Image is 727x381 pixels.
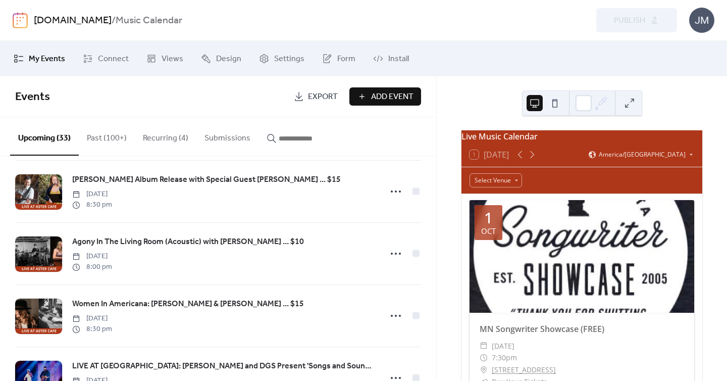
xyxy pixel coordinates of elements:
[72,324,112,335] span: 8:30 pm
[480,352,488,364] div: ​
[274,53,304,65] span: Settings
[193,45,249,72] a: Design
[135,117,196,155] button: Recurring (4)
[72,251,112,262] span: [DATE]
[196,117,258,155] button: Submissions
[480,340,488,352] div: ​
[599,152,686,158] span: America/[GEOGRAPHIC_DATA]
[251,45,312,72] a: Settings
[72,235,304,249] a: Agony In The Living Room (Acoustic) with [PERSON_NAME] ... $10
[116,11,182,30] b: Music Calendar
[15,86,50,108] span: Events
[72,298,304,310] span: Women In Americana: [PERSON_NAME] & [PERSON_NAME] ... $15
[72,200,112,210] span: 8:30 pm
[112,11,116,30] b: /
[79,117,135,155] button: Past (100+)
[388,53,409,65] span: Install
[315,45,363,72] a: Form
[98,53,129,65] span: Connect
[492,352,517,364] span: 7:30pm
[480,323,604,335] a: MN Songwriter Showcase (FREE)
[72,360,376,372] span: LIVE AT [GEOGRAPHIC_DATA]: [PERSON_NAME] and DGS Present 'Songs and Soundscapes' [PERSON_NAME] an...
[461,130,702,142] div: Live Music Calendar
[366,45,417,72] a: Install
[481,227,496,235] div: Oct
[216,53,241,65] span: Design
[72,173,341,186] a: [PERSON_NAME] Album Release with Special Guest [PERSON_NAME] ... $15
[139,45,191,72] a: Views
[72,262,112,272] span: 8:00 pm
[484,210,493,225] div: 1
[72,189,112,200] span: [DATE]
[13,12,28,28] img: logo
[286,87,345,106] a: Export
[492,340,514,352] span: [DATE]
[10,117,79,156] button: Upcoming (33)
[72,174,341,186] span: [PERSON_NAME] Album Release with Special Guest [PERSON_NAME] ... $15
[75,45,136,72] a: Connect
[480,364,488,376] div: ​
[72,298,304,311] a: Women In Americana: [PERSON_NAME] & [PERSON_NAME] ... $15
[308,91,338,103] span: Export
[337,53,355,65] span: Form
[162,53,183,65] span: Views
[72,313,112,324] span: [DATE]
[34,11,112,30] a: [DOMAIN_NAME]
[689,8,714,33] div: JM
[72,236,304,248] span: Agony In The Living Room (Acoustic) with [PERSON_NAME] ... $10
[6,45,73,72] a: My Events
[72,360,376,373] a: LIVE AT [GEOGRAPHIC_DATA]: [PERSON_NAME] and DGS Present 'Songs and Soundscapes' [PERSON_NAME] an...
[29,53,65,65] span: My Events
[371,91,413,103] span: Add Event
[349,87,421,106] button: Add Event
[492,364,556,376] a: [STREET_ADDRESS]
